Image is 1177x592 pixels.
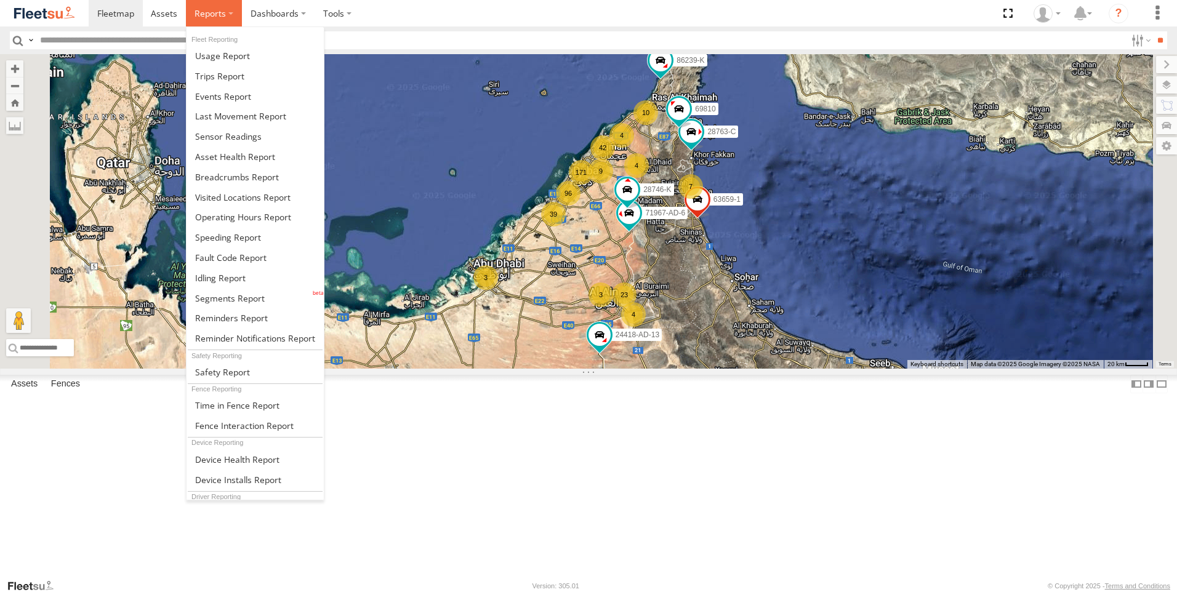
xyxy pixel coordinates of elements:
span: 24418-AD-13 [616,330,659,339]
span: 86239-K [677,56,704,65]
a: Trips Report [187,66,324,86]
div: 96 [556,181,580,206]
div: 3 [473,265,498,290]
button: Drag Pegman onto the map to open Street View [6,308,31,333]
span: 20 km [1107,361,1125,367]
a: Usage Report [187,46,324,66]
label: Search Filter Options [1127,31,1153,49]
div: 23 [612,282,637,307]
label: Search Query [26,31,36,49]
label: Measure [6,117,23,134]
a: Idling Report [187,268,324,288]
a: Asset Operating Hours Report [187,207,324,227]
div: 9 [588,159,613,183]
div: Version: 305.01 [532,582,579,590]
a: Terms [1159,362,1171,367]
span: 28746-K [643,185,671,194]
i: ? [1109,4,1128,23]
span: Map data ©2025 Google Imagery ©2025 NASA [971,361,1100,367]
label: Dock Summary Table to the Right [1143,375,1155,393]
a: Device Health Report [187,449,324,470]
a: Service Reminder Notifications Report [187,328,324,348]
a: Visit our Website [7,580,63,592]
label: Fences [45,375,86,393]
button: Keyboard shortcuts [910,360,963,369]
a: Safety Report [187,362,324,382]
a: Reminders Report [187,308,324,329]
img: fleetsu-logo-horizontal.svg [12,5,76,22]
div: 171 [569,160,593,185]
a: Terms and Conditions [1105,582,1170,590]
div: Mohammed Khalid [1029,4,1065,23]
a: Segments Report [187,288,324,308]
a: Visited Locations Report [187,187,324,207]
a: Time in Fences Report [187,395,324,415]
a: Fault Code Report [187,247,324,268]
a: Full Events Report [187,86,324,106]
div: © Copyright 2025 - [1048,582,1170,590]
label: Assets [5,375,44,393]
span: 69810 [695,105,715,113]
label: Map Settings [1156,137,1177,154]
span: 28763-C [707,127,736,136]
div: 10 [633,100,658,125]
label: Dock Summary Table to the Left [1130,375,1143,393]
button: Zoom Home [6,94,23,111]
a: Fleet Speed Report [187,227,324,247]
a: Device Installs Report [187,470,324,490]
div: 7 [678,174,703,199]
div: 4 [624,153,649,178]
a: Fence Interaction Report [187,415,324,436]
button: Map Scale: 20 km per 35 pixels [1104,360,1152,369]
span: 71967-AD-6 [645,209,685,217]
div: 3 [588,282,613,307]
a: Breadcrumbs Report [187,167,324,187]
div: 39 [541,202,566,226]
a: Sensor Readings [187,126,324,146]
label: Hide Summary Table [1155,375,1168,393]
div: 42 [590,135,615,160]
a: Last Movement Report [187,106,324,126]
span: 63659-1 [713,195,741,204]
button: Zoom out [6,77,23,94]
button: Zoom in [6,60,23,77]
div: 4 [621,302,646,327]
a: Asset Health Report [187,146,324,167]
div: 4 [609,123,634,148]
